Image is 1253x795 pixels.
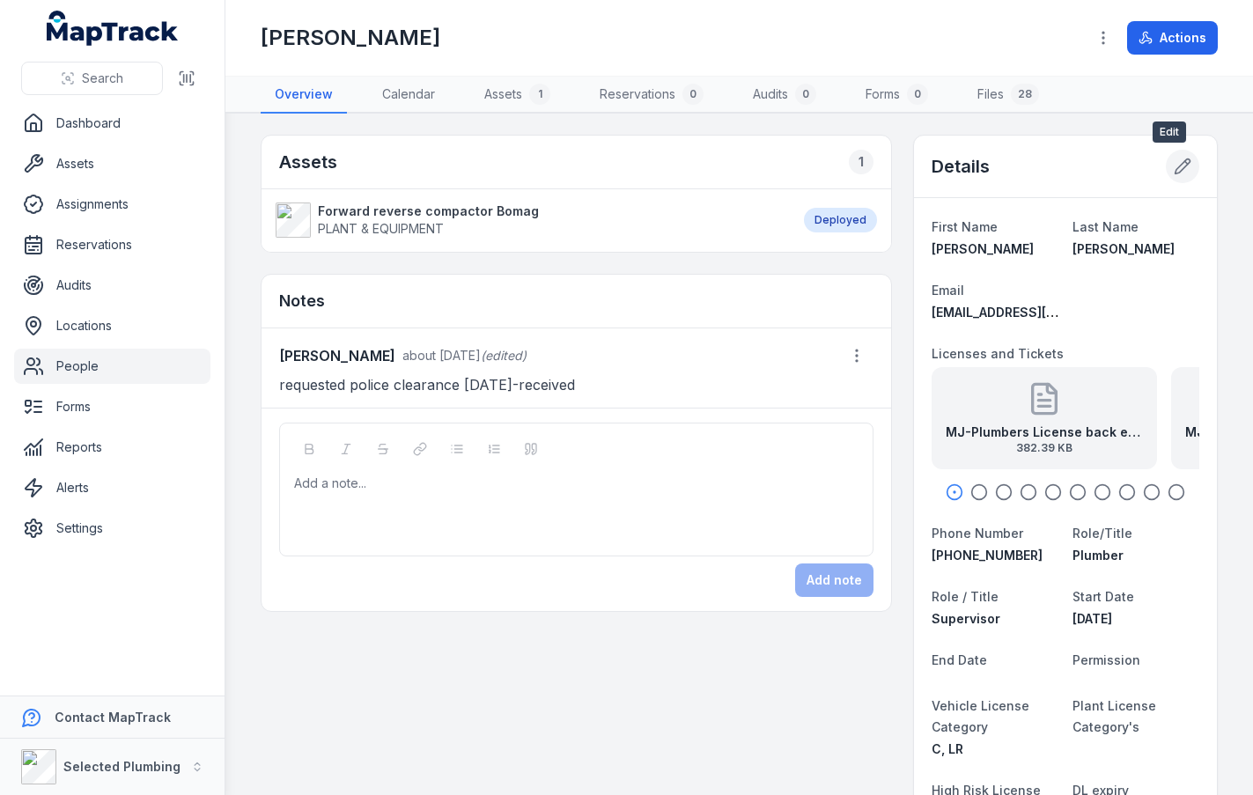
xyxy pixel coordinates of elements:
div: 0 [682,84,704,105]
a: Reservations0 [586,77,718,114]
button: Search [21,62,163,95]
a: People [14,349,210,384]
strong: Forward reverse compactor Bomag [318,202,539,220]
a: Assets1 [470,77,564,114]
span: Email [932,283,964,298]
span: First Name [932,219,998,234]
strong: Contact MapTrack [55,710,171,725]
a: MapTrack [47,11,179,46]
a: Assignments [14,187,210,222]
span: [DATE] [1072,611,1112,626]
a: Alerts [14,470,210,505]
span: Vehicle License Category [932,698,1029,734]
h1: [PERSON_NAME] [261,24,440,52]
span: Search [82,70,123,87]
h2: Details [932,154,990,179]
div: 28 [1011,84,1039,105]
span: [PERSON_NAME] [1072,241,1175,256]
a: Assets [14,146,210,181]
p: requested police clearance [DATE]-received [279,372,873,397]
span: [PERSON_NAME] [932,241,1034,256]
button: Actions [1127,21,1218,55]
span: Licenses and Tickets [932,346,1064,361]
span: Phone Number [932,526,1023,541]
a: Forward reverse compactor BomagPLANT & EQUIPMENT [276,202,786,238]
span: Plant License Category's [1072,698,1156,734]
a: Forms0 [851,77,942,114]
div: Deployed [804,208,877,232]
span: Role/Title [1072,526,1132,541]
a: Forms [14,389,210,424]
a: Settings [14,511,210,546]
a: Audits0 [739,77,830,114]
h3: Notes [279,289,325,313]
span: Edit [1153,121,1186,143]
time: 11/12/2024, 8:00:00 AM [1072,611,1112,626]
a: Audits [14,268,210,303]
div: 0 [907,84,928,105]
span: Permission [1072,652,1140,667]
strong: [PERSON_NAME] [279,345,395,366]
time: 7/14/2025, 10:35:51 AM [402,348,481,363]
div: 1 [529,84,550,105]
a: Overview [261,77,347,114]
span: Start Date [1072,589,1134,604]
span: about [DATE] [402,348,481,363]
strong: MJ-Plumbers License back exp [DATE] [946,423,1143,441]
a: Reports [14,430,210,465]
div: 1 [849,150,873,174]
span: [PHONE_NUMBER] [932,548,1043,563]
span: Supervisor [932,611,1000,626]
strong: Selected Plumbing [63,759,181,774]
a: Dashboard [14,106,210,141]
div: 0 [795,84,816,105]
span: Plumber [1072,548,1124,563]
span: 382.39 KB [946,441,1143,455]
span: C, LR [932,741,963,756]
span: (edited) [481,348,527,363]
span: Last Name [1072,219,1139,234]
span: [EMAIL_ADDRESS][DOMAIN_NAME] [932,305,1144,320]
span: PLANT & EQUIPMENT [318,221,444,236]
span: Role / Title [932,589,999,604]
a: Locations [14,308,210,343]
a: Calendar [368,77,449,114]
a: Reservations [14,227,210,262]
a: Files28 [963,77,1053,114]
span: End Date [932,652,987,667]
h2: Assets [279,150,337,174]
